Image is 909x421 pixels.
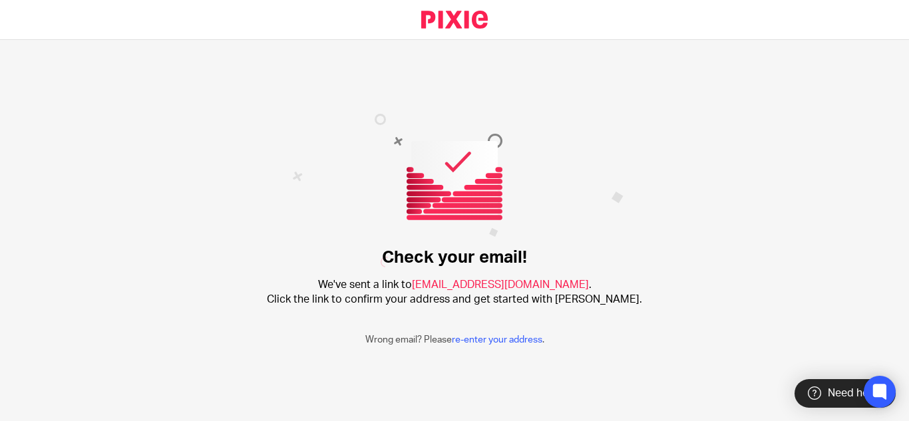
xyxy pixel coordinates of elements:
p: Wrong email? Please . [365,333,544,347]
span: [EMAIL_ADDRESS][DOMAIN_NAME] [412,279,589,290]
h2: We've sent a link to . Click the link to confirm your address and get started with [PERSON_NAME]. [267,278,642,307]
a: re-enter your address [452,335,542,345]
div: Need help? [795,379,896,408]
h1: Check your email! [382,247,527,268]
img: Confirm email image [292,114,624,267]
